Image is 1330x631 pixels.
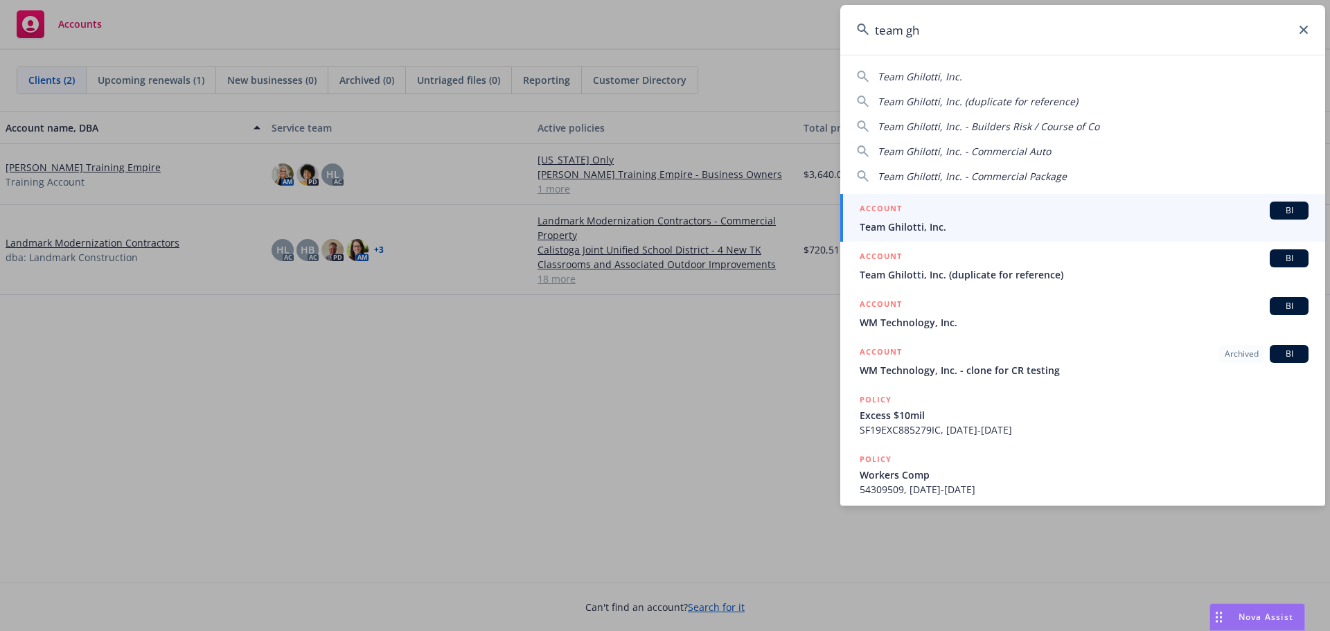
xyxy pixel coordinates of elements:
[1210,604,1227,630] div: Drag to move
[840,194,1325,242] a: ACCOUNTBITeam Ghilotti, Inc.
[878,145,1051,158] span: Team Ghilotti, Inc. - Commercial Auto
[1275,204,1303,217] span: BI
[860,220,1309,234] span: Team Ghilotti, Inc.
[878,120,1099,133] span: Team Ghilotti, Inc. - Builders Risk / Course of Co
[840,290,1325,337] a: ACCOUNTBIWM Technology, Inc.
[860,423,1309,437] span: SF19EXC885279IC, [DATE]-[DATE]
[860,468,1309,482] span: Workers Comp
[878,70,962,83] span: Team Ghilotti, Inc.
[860,482,1309,497] span: 54309509, [DATE]-[DATE]
[840,385,1325,445] a: POLICYExcess $10milSF19EXC885279IC, [DATE]-[DATE]
[1275,252,1303,265] span: BI
[860,345,902,362] h5: ACCOUNT
[1275,300,1303,312] span: BI
[1225,348,1259,360] span: Archived
[860,267,1309,282] span: Team Ghilotti, Inc. (duplicate for reference)
[860,297,902,314] h5: ACCOUNT
[840,242,1325,290] a: ACCOUNTBITeam Ghilotti, Inc. (duplicate for reference)
[860,408,1309,423] span: Excess $10mil
[840,445,1325,504] a: POLICYWorkers Comp54309509, [DATE]-[DATE]
[1275,348,1303,360] span: BI
[878,170,1067,183] span: Team Ghilotti, Inc. - Commercial Package
[1209,603,1305,631] button: Nova Assist
[860,393,892,407] h5: POLICY
[860,202,902,218] h5: ACCOUNT
[840,337,1325,385] a: ACCOUNTArchivedBIWM Technology, Inc. - clone for CR testing
[860,363,1309,377] span: WM Technology, Inc. - clone for CR testing
[860,249,902,266] h5: ACCOUNT
[878,95,1078,108] span: Team Ghilotti, Inc. (duplicate for reference)
[840,5,1325,55] input: Search...
[1239,611,1293,623] span: Nova Assist
[860,315,1309,330] span: WM Technology, Inc.
[860,452,892,466] h5: POLICY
